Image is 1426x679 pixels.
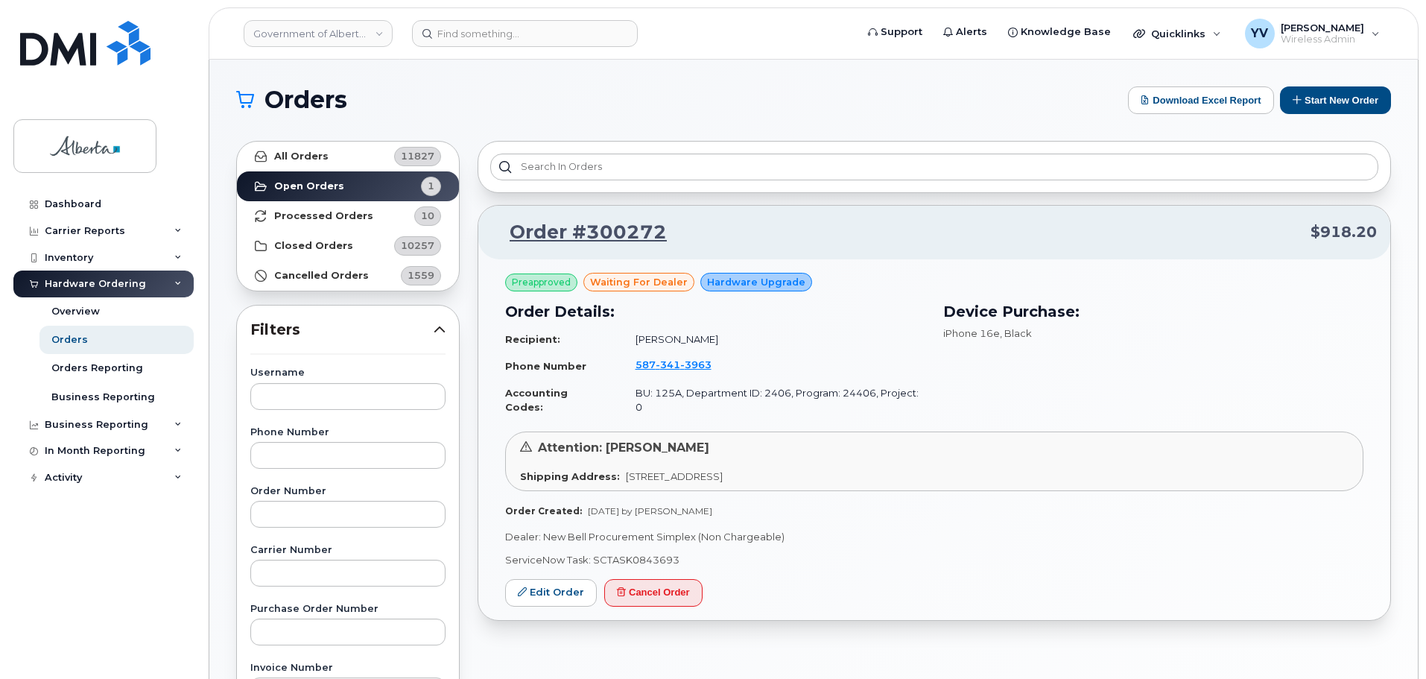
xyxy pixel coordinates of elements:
[636,359,712,370] span: 587
[274,240,353,252] strong: Closed Orders
[505,300,925,323] h3: Order Details:
[505,333,560,345] strong: Recipient:
[505,387,568,413] strong: Accounting Codes:
[250,663,446,673] label: Invoice Number
[1280,86,1391,114] button: Start New Order
[1128,86,1274,114] button: Download Excel Report
[626,470,723,482] span: [STREET_ADDRESS]
[274,151,329,162] strong: All Orders
[264,89,347,111] span: Orders
[250,319,434,341] span: Filters
[656,359,680,370] span: 341
[250,487,446,496] label: Order Number
[505,505,582,517] strong: Order Created:
[1311,221,1377,243] span: $918.20
[1000,327,1032,339] span: , Black
[604,579,703,607] button: Cancel Order
[680,359,712,370] span: 3963
[588,505,712,517] span: [DATE] by [PERSON_NAME]
[274,210,373,222] strong: Processed Orders
[622,326,926,353] td: [PERSON_NAME]
[538,440,709,455] span: Attention: [PERSON_NAME]
[408,268,434,282] span: 1559
[421,209,434,223] span: 10
[237,261,459,291] a: Cancelled Orders1559
[505,360,586,372] strong: Phone Number
[250,368,446,378] label: Username
[943,327,1000,339] span: iPhone 16e
[274,270,369,282] strong: Cancelled Orders
[492,219,667,246] a: Order #300272
[428,179,434,193] span: 1
[636,359,729,370] a: 5873413963
[237,142,459,171] a: All Orders11827
[237,171,459,201] a: Open Orders1
[707,275,805,289] span: Hardware Upgrade
[512,276,571,289] span: Preapproved
[590,275,688,289] span: waiting for dealer
[490,154,1378,180] input: Search in orders
[505,530,1363,544] p: Dealer: New Bell Procurement Simplex (Non Chargeable)
[622,380,926,420] td: BU: 125A, Department ID: 2406, Program: 24406, Project: 0
[401,149,434,163] span: 11827
[943,300,1363,323] h3: Device Purchase:
[520,470,620,482] strong: Shipping Address:
[237,201,459,231] a: Processed Orders10
[237,231,459,261] a: Closed Orders10257
[401,239,434,253] span: 10257
[505,553,1363,567] p: ServiceNow Task: SCTASK0843693
[250,428,446,438] label: Phone Number
[250,604,446,614] label: Purchase Order Number
[505,579,597,607] a: Edit Order
[274,180,344,192] strong: Open Orders
[250,546,446,555] label: Carrier Number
